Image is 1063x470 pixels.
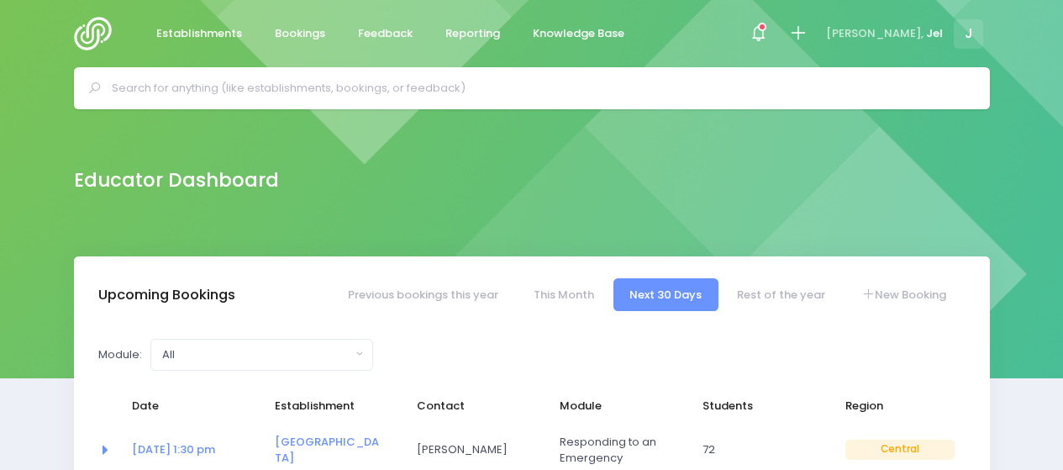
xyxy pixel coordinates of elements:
[74,169,279,192] h2: Educator Dashboard
[721,278,842,311] a: Rest of the year
[703,441,812,458] span: 72
[432,18,514,50] a: Reporting
[926,25,943,42] span: Jel
[845,398,955,415] span: Region
[445,25,500,42] span: Reporting
[150,339,373,371] button: All
[74,17,122,50] img: Logo
[845,278,962,311] a: New Booking
[845,440,955,460] span: Central
[613,278,718,311] a: Next 30 Days
[162,346,351,363] div: All
[143,18,256,50] a: Establishments
[560,434,669,467] span: Responding to an Emergency
[560,398,669,415] span: Module
[132,398,241,415] span: Date
[261,18,339,50] a: Bookings
[417,398,526,415] span: Contact
[519,18,639,50] a: Knowledge Base
[112,76,966,101] input: Search for anything (like establishments, bookings, or feedback)
[132,441,215,457] a: [DATE] 1:30 pm
[826,25,924,42] span: [PERSON_NAME],
[331,278,514,311] a: Previous bookings this year
[417,441,526,458] span: [PERSON_NAME]
[98,287,235,304] h3: Upcoming Bookings
[703,398,812,415] span: Students
[98,346,142,363] label: Module:
[345,18,427,50] a: Feedback
[517,278,610,311] a: This Month
[358,25,413,42] span: Feedback
[275,25,325,42] span: Bookings
[156,25,242,42] span: Establishments
[954,19,983,49] span: J
[275,434,379,467] a: [GEOGRAPHIC_DATA]
[533,25,624,42] span: Knowledge Base
[275,398,384,415] span: Establishment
